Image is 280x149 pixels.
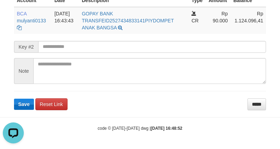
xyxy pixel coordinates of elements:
button: Open LiveChat chat widget [3,3,24,24]
span: Key #2 [14,41,38,53]
td: Rp 90.000 [206,7,231,34]
a: Reset Link [35,98,68,110]
span: CR [191,18,198,23]
a: Copy mulyanti0133 to clipboard [17,25,22,30]
strong: [DATE] 16:48:52 [151,126,182,131]
span: Reset Link [40,101,63,107]
span: Note [14,58,33,84]
a: mulyanti0133 [17,18,46,23]
small: code © [DATE]-[DATE] dwg | [98,126,182,131]
span: Save [18,101,30,107]
td: Rp 1.124.096,41 [231,7,266,34]
span: BCA [17,11,27,16]
td: [DATE] 16:43:43 [51,7,79,34]
button: Save [14,99,34,110]
a: GOPAY BANK TRANSFEID2527434833141PIYDOMPET ANAK BANGSA [82,11,174,30]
